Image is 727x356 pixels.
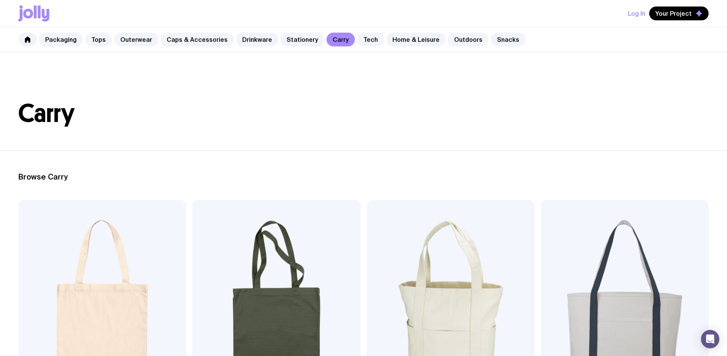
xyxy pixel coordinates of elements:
button: Your Project [649,7,709,20]
a: Outdoors [448,33,489,46]
a: Tops [85,33,112,46]
div: Open Intercom Messenger [701,330,719,348]
a: Snacks [491,33,525,46]
a: Packaging [39,33,83,46]
button: Log In [628,7,645,20]
a: Outerwear [114,33,158,46]
a: Tech [357,33,384,46]
a: Caps & Accessories [161,33,234,46]
a: Carry [327,33,355,46]
a: Drinkware [236,33,278,46]
span: Your Project [655,10,692,17]
a: Home & Leisure [386,33,446,46]
a: Stationery [281,33,324,46]
h2: Browse Carry [18,172,709,181]
h1: Carry [18,101,709,126]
